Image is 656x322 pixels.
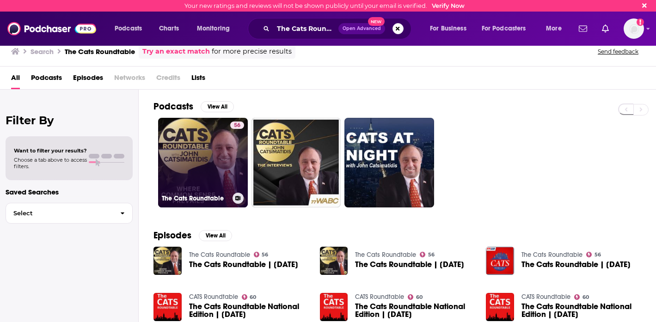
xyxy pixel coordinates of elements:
[355,261,464,268] span: The Cats Roundtable | [DATE]
[338,23,385,34] button: Open AdvancedNew
[153,247,182,275] img: The Cats Roundtable | 4-11-21
[7,20,96,37] img: Podchaser - Follow, Share and Rate Podcasts
[262,253,268,257] span: 56
[582,295,589,299] span: 60
[31,70,62,89] a: Podcasts
[14,147,87,154] span: Want to filter your results?
[153,101,234,112] a: PodcastsView All
[189,303,309,318] a: The Cats Roundtable National Edition | 04-13-25
[158,118,248,207] a: 56The Cats Roundtable
[156,70,180,89] span: Credits
[257,18,420,39] div: Search podcasts, credits, & more...
[598,21,613,36] a: Show notifications dropdown
[476,21,540,36] button: open menu
[586,252,601,257] a: 56
[355,303,475,318] a: The Cats Roundtable National Edition | 04-06-25
[212,46,292,57] span: for more precise results
[230,122,244,129] a: 56
[108,21,154,36] button: open menu
[521,303,641,318] span: The Cats Roundtable National Edition | [DATE]
[6,203,133,224] button: Select
[114,70,145,89] span: Networks
[254,252,269,257] a: 56
[343,26,381,31] span: Open Advanced
[6,188,133,196] p: Saved Searches
[521,251,582,259] a: The Cats Roundtable
[189,303,309,318] span: The Cats Roundtable National Edition | [DATE]
[482,22,526,35] span: For Podcasters
[65,47,135,56] h3: The Cats Roundtable
[320,247,348,275] img: The Cats Roundtable | 4-4-21
[423,21,478,36] button: open menu
[31,47,54,56] h3: Search
[14,157,87,170] span: Choose a tab above to access filters.
[191,70,205,89] a: Lists
[153,293,182,321] img: The Cats Roundtable National Edition | 04-13-25
[6,210,113,216] span: Select
[637,18,644,26] svg: Email not verified
[355,251,416,259] a: The Cats Roundtable
[11,70,20,89] a: All
[153,230,191,241] h2: Episodes
[189,293,238,301] a: CATS Roundtable
[521,303,641,318] a: The Cats Roundtable National Edition | 03-23-25
[73,70,103,89] a: Episodes
[273,21,338,36] input: Search podcasts, credits, & more...
[428,253,435,257] span: 56
[115,22,142,35] span: Podcasts
[201,101,234,112] button: View All
[153,21,184,36] a: Charts
[153,101,193,112] h2: Podcasts
[355,293,404,301] a: CATS Roundtable
[416,295,423,299] span: 60
[624,18,644,39] span: Logged in as atenbroek
[234,121,240,130] span: 56
[320,293,348,321] img: The Cats Roundtable National Edition | 04-06-25
[521,293,570,301] a: CATS Roundtable
[189,261,298,268] a: The Cats Roundtable | 4-11-21
[355,303,475,318] span: The Cats Roundtable National Edition | [DATE]
[184,2,465,9] div: Your new ratings and reviews will not be shown publicly until your email is verified.
[624,18,644,39] button: Show profile menu
[430,22,466,35] span: For Business
[521,261,631,268] a: The Cats Roundtable | 6-27-21
[368,17,385,26] span: New
[595,253,601,257] span: 56
[190,21,242,36] button: open menu
[159,22,179,35] span: Charts
[189,251,250,259] a: The Cats Roundtable
[595,48,641,55] button: Send feedback
[432,2,465,9] a: Verify Now
[574,294,589,300] a: 60
[575,21,591,36] a: Show notifications dropdown
[624,18,644,39] img: User Profile
[540,21,573,36] button: open menu
[197,22,230,35] span: Monitoring
[142,46,210,57] a: Try an exact match
[521,261,631,268] span: The Cats Roundtable | [DATE]
[199,230,232,241] button: View All
[153,230,232,241] a: EpisodesView All
[486,247,514,275] img: The Cats Roundtable | 6-27-21
[189,261,298,268] span: The Cats Roundtable | [DATE]
[546,22,562,35] span: More
[420,252,435,257] a: 56
[162,194,229,202] h3: The Cats Roundtable
[408,294,423,300] a: 60
[486,293,514,321] img: The Cats Roundtable National Edition | 03-23-25
[242,294,257,300] a: 60
[250,295,256,299] span: 60
[355,261,464,268] a: The Cats Roundtable | 4-4-21
[6,114,133,127] h2: Filter By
